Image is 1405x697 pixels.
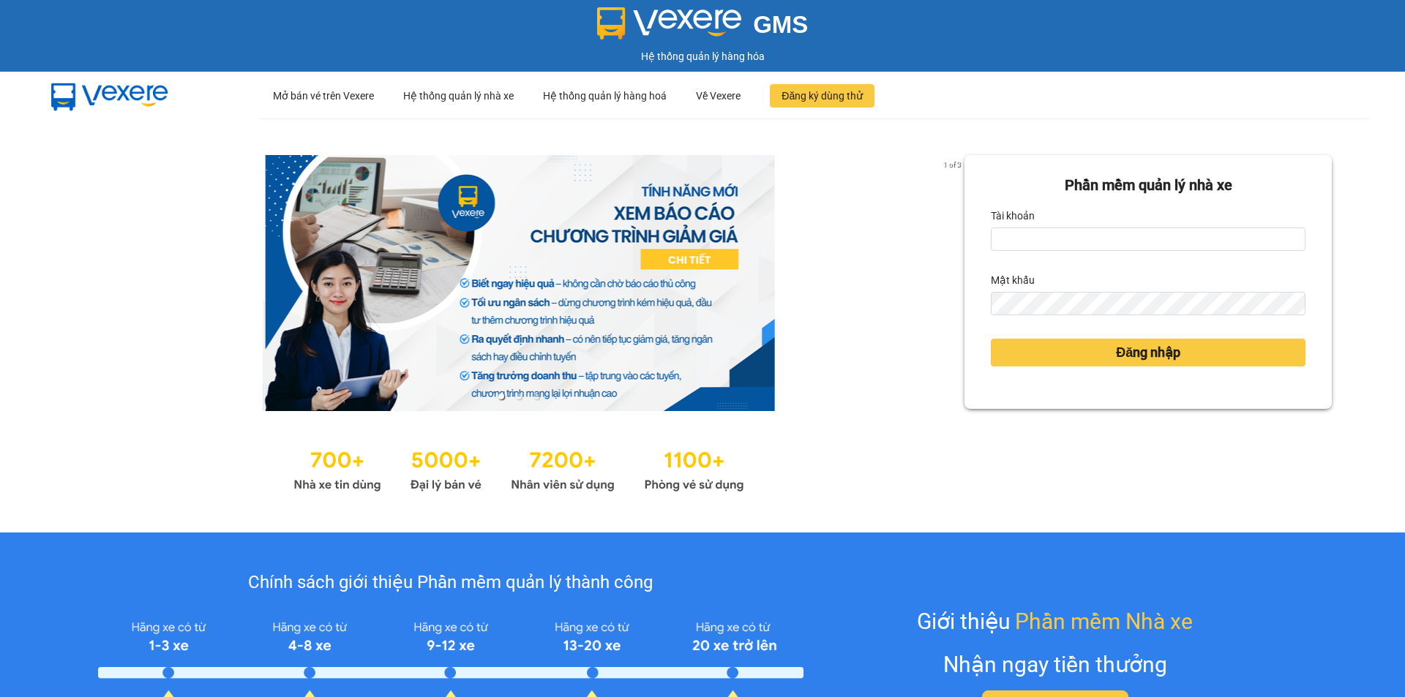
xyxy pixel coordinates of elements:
button: next slide / item [944,155,964,411]
div: Giới thiệu [917,604,1193,638]
input: Tài khoản [991,227,1305,251]
span: Đăng ký dùng thử [782,88,863,104]
button: previous slide / item [73,155,94,411]
input: Mật khẩu [991,292,1305,315]
div: Hệ thống quản lý hàng hóa [4,48,1401,64]
label: Tài khoản [991,204,1035,227]
span: Đăng nhập [1116,342,1180,363]
div: Hệ thống quản lý nhà xe [403,72,514,119]
div: Phần mềm quản lý nhà xe [991,174,1305,197]
div: Mở bán vé trên Vexere [273,72,374,119]
div: Về Vexere [696,72,741,119]
li: slide item 1 [498,393,504,399]
button: Đăng ký dùng thử [770,84,874,108]
label: Mật khẩu [991,268,1035,292]
div: Chính sách giới thiệu Phần mềm quản lý thành công [98,569,803,597]
li: slide item 3 [533,393,539,399]
img: logo 2 [597,7,742,39]
p: 1 of 3 [939,155,964,174]
a: GMS [597,22,809,34]
span: Phần mềm Nhà xe [1015,604,1193,638]
div: Hệ thống quản lý hàng hoá [543,72,667,119]
span: GMS [753,11,808,38]
div: Nhận ngay tiền thưởng [943,647,1167,682]
img: mbUUG5Q.png [37,72,183,120]
li: slide item 2 [516,393,522,399]
img: Statistics.png [293,440,744,496]
button: Đăng nhập [991,339,1305,366]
